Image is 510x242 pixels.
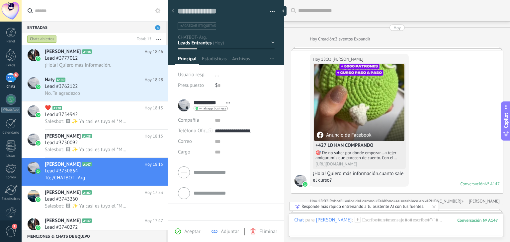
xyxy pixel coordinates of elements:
div: ¡Hola! Quiero más información.cuanto sale el curso? [313,170,406,184]
span: Lead #3750864 [45,168,78,174]
a: avatariconNatyA109Hoy 18:28Lead #3762122No. Te agradezco [22,73,168,101]
span: El valor del campo «Teléfono» [340,198,396,205]
div: [URL][DOMAIN_NAME] [315,161,403,166]
span: Aceptar [184,228,200,235]
img: icon [36,56,41,61]
div: Leads [1,63,21,68]
span: Lead #3777012 [45,55,78,62]
span: A109 [56,78,65,82]
img: icon [36,197,41,202]
div: Hoy [310,36,318,42]
span: 8 [155,25,160,30]
span: Hoy 18:46 [144,48,163,55]
span: Teléfono Oficina [178,128,212,134]
span: ¡Hola! Quiero más información. [45,62,111,68]
span: Rosa Zamora [295,175,306,187]
span: ❤️ [45,105,51,111]
span: Salesbot: 🖼 ✨ Ya casi es tuyo el *Megapack Crochetero* ✨ Elegí la opción que más te guste y te ma... [45,203,127,209]
span: Lead #3743260 [45,196,78,203]
span: Robot [329,198,340,204]
div: Chats [1,85,21,89]
div: Hoy [393,25,401,31]
div: Conversación [460,181,485,187]
a: Anuncio de Facebook+427 LO HAN COMPRANDO🎯 De no saber por dónde empezar… a tejer amigurumis que p... [314,64,404,168]
a: avataricon[PERSON_NAME]A148Hoy 18:46Lead #3777012¡Hola! Quiero más información. [22,45,168,73]
span: Correo [178,138,192,145]
span: Estadísticas [202,56,227,65]
span: Hoy 18:15 [144,105,163,111]
img: waba.svg [303,182,307,187]
span: [PERSON_NAME] [45,189,81,196]
a: [PERSON_NAME] [469,198,500,205]
h4: +427 LO HAN COMPRANDO [315,142,403,149]
div: Presupuesto [178,80,210,91]
span: Usuario resp. [178,72,206,78]
span: A148 [82,49,92,54]
div: Usuario resp. [178,70,210,80]
a: Expandir [354,36,370,42]
span: Principal [178,56,197,65]
div: WhatsApp [1,107,20,113]
span: A147 [82,162,92,166]
a: avataricon[PERSON_NAME]A147Hoy 18:15Lead #3750864Tú: /CHATBOT - Arg [22,158,168,186]
span: Salesbot: 🖼 ✨ Ya casi es tuyo el *Megapack Crochetero* ✨ Elegí la opción que más te guste y te ma... [45,147,127,153]
img: icon [36,141,41,146]
div: Chats abiertos [27,35,57,43]
span: Hoy 18:15 [144,133,163,140]
span: Lead #3740272 [45,224,78,231]
span: Naty [45,77,54,83]
span: Hoy 18:15 [144,161,163,168]
div: Rosa Zamora [316,217,352,223]
span: 8 [13,72,19,78]
span: Cargo [178,150,190,154]
span: 1 [12,224,17,229]
div: № A147 [485,181,500,187]
a: avataricon[PERSON_NAME]A128Hoy 18:15Lead #3750092Salesbot: 🖼 ✨ Ya casi es tuyo el *Megapack Croch... [22,130,168,157]
button: Teléfono Oficina [178,126,210,136]
img: icon [36,113,41,117]
div: Correo [1,175,21,180]
span: [PERSON_NAME] [45,217,81,224]
div: Hoy 18:03 [313,56,332,63]
div: Cargo [178,147,210,157]
a: avataricon[PERSON_NAME]A142Hoy 17:47Lead #3740272 [22,214,168,242]
span: Salesbot: 🖼 ✨ Ya casi es tuyo el *Megapack Crochetero* ✨ Elegí la opción que más te guste y te ma... [45,118,127,125]
span: A102 [82,190,92,195]
span: Lead #3754942 [45,111,78,118]
span: Hoy 17:53 [144,189,163,196]
span: Rosa Zamora [332,56,363,63]
div: Hoy 18:03 [310,198,329,205]
div: 147 [457,217,498,223]
span: #agregar etiquetas [180,24,216,28]
span: Lead #3762122 [45,83,78,90]
div: Total: 15 [134,36,151,42]
span: Hoy 18:28 [144,77,163,83]
div: Listas [1,154,21,158]
div: Menciones & Chats de equipo [22,230,166,242]
span: [PERSON_NAME] [45,133,81,140]
span: A142 [82,218,92,223]
span: Hoy 17:47 [144,217,163,224]
div: Entradas [22,21,166,33]
span: : [352,217,353,223]
span: se establece en «[PHONE_NUMBER]» [395,198,464,205]
span: whatsapp business [199,107,226,110]
button: Más [151,33,166,45]
div: Panel [1,39,21,44]
div: Creación: [310,36,370,42]
span: Lead #3750092 [45,140,78,146]
span: A128 [82,134,92,138]
a: avataricon[PERSON_NAME]A102Hoy 17:53Lead #3743260Salesbot: 🖼 ✨ Ya casi es tuyo el *Megapack Croch... [22,186,168,214]
span: [PERSON_NAME] [45,48,81,55]
span: Copilot [503,113,509,128]
span: Tú: /CHATBOT - Arg [45,175,85,181]
div: Compañía [178,115,210,126]
div: Anuncio de Facebook [317,132,371,138]
button: Correo [178,136,192,147]
span: Eliminar [259,228,277,235]
div: Estadísticas [1,197,21,201]
img: icon [36,225,41,230]
span: 2 eventos [335,36,353,42]
span: [PERSON_NAME] [45,161,81,168]
div: Calendario [1,131,21,135]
